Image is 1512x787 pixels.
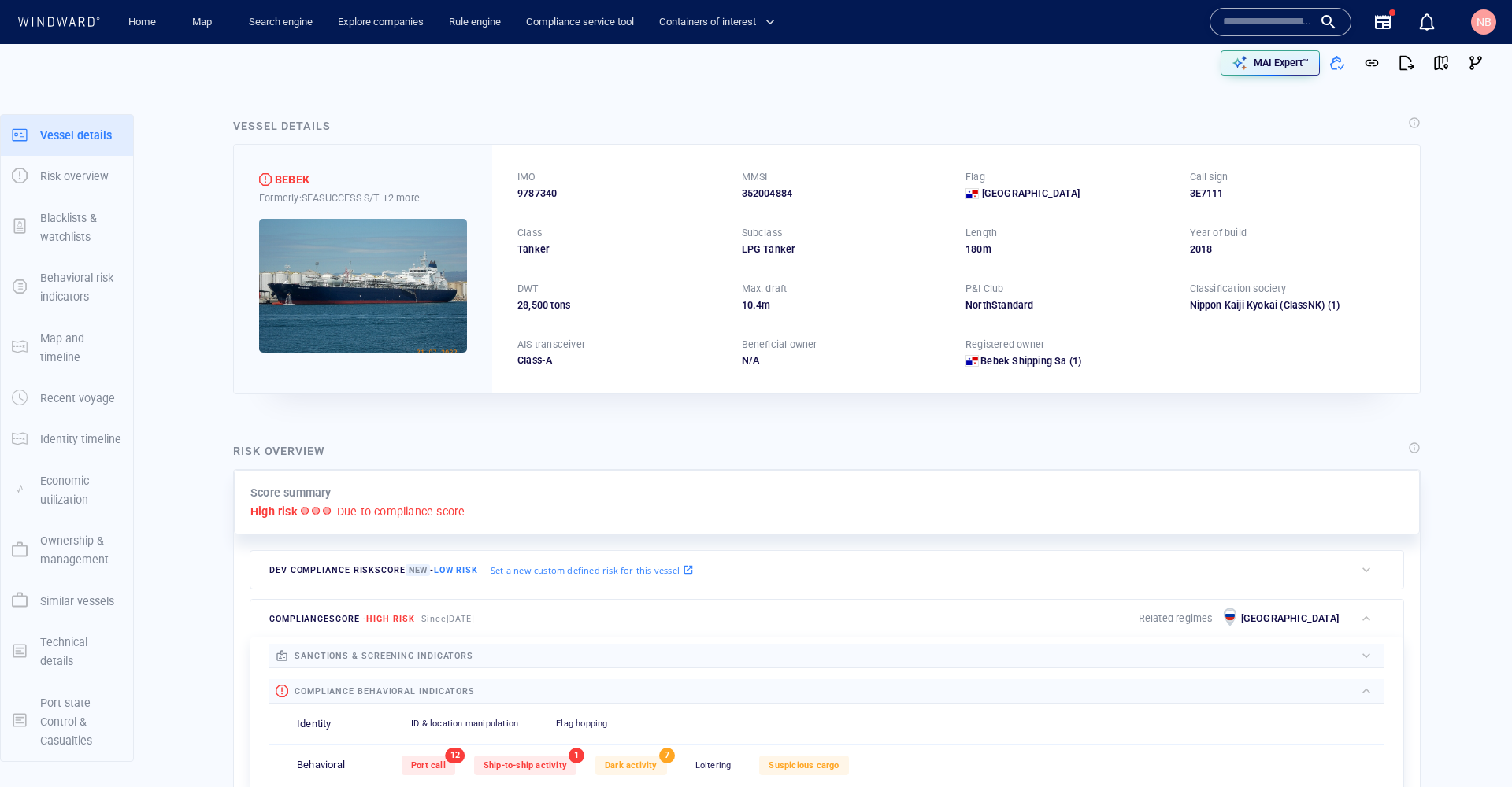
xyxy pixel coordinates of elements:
[1325,298,1395,312] span: (1)
[40,633,122,671] p: Technical details
[295,686,475,696] span: compliance behavioral indicators
[1,431,133,446] a: Identity timeline
[1,219,133,234] a: Blacklists & watchlists
[742,187,947,201] div: 352004884
[965,226,997,240] p: Length
[443,9,507,36] a: Rule engine
[1190,282,1286,296] p: Classification society
[1190,170,1228,184] p: Call sign
[269,564,478,576] span: Dev Compliance risk score -
[742,299,753,311] span: 10
[250,502,298,521] p: High risk
[446,748,465,763] span: 12
[275,170,309,189] div: BEBEK
[259,173,272,186] div: High risk
[1,682,133,762] button: Port state Control & Casualties
[569,748,584,763] span: 1
[332,9,430,36] a: Explore companies
[517,170,536,184] p: IMO
[297,717,332,732] p: Identity
[1,168,133,183] a: Risk overview
[1477,16,1492,28] span: NB
[1190,298,1325,312] div: Nippon Kaiji Kyokai (ClassNK)
[520,9,640,36] a: Compliance service tool
[517,187,557,201] span: 9787340
[1,643,133,658] a: Technical details
[233,116,331,135] div: Vessel details
[40,209,122,247] p: Blacklists & watchlists
[965,282,1004,296] p: P&I Club
[742,170,768,184] p: MMSI
[411,719,518,729] span: ID & location manipulation
[659,13,775,31] span: Containers of interest
[753,299,756,311] span: .
[980,355,1066,367] span: Bebek Shipping Sa
[1,581,133,622] button: Similar vessels
[1417,13,1436,31] div: Notification center
[1,279,133,294] a: Behavioral risk indicators
[1241,611,1339,626] p: [GEOGRAPHIC_DATA]
[1,520,133,581] button: Ownership & management
[1,542,133,557] a: Ownership & management
[1424,46,1458,80] button: View on map
[233,442,325,460] div: Risk overview
[1354,46,1389,80] button: Get link
[1221,50,1320,76] button: MAI Expert™
[243,9,319,36] a: Search engine
[742,354,760,366] span: N/A
[40,693,122,751] p: Port state Control & Casualties
[40,531,122,570] p: Ownership & management
[259,219,467,353] img: 5a33ef861330c115f8436aac_0
[1,378,133,419] button: Recent voyage
[1,198,133,258] button: Blacklists & watchlists
[434,565,478,575] span: Low risk
[250,483,332,502] p: Score summary
[1,156,133,197] button: Risk overview
[1389,46,1424,80] button: Export report
[1190,226,1247,240] p: Year of build
[965,243,983,255] span: 180
[122,9,162,36] a: Home
[40,471,122,510] p: Economic utilization
[965,338,1044,352] p: Registered owner
[769,760,839,770] span: Suspicious cargo
[295,651,473,661] span: sanctions & screening indicators
[1,339,133,354] a: Map and timeline
[1067,354,1082,368] span: (1)
[1,127,133,142] a: Vessel details
[297,758,345,773] p: Behavioral
[1,460,133,521] button: Economic utilization
[742,226,783,240] p: Subclass
[1,390,133,405] a: Recent voyage
[517,298,723,312] div: 28,500 tons
[965,298,1171,312] div: NorthStandard
[1,419,133,460] button: Identity timeline
[186,9,224,36] a: Map
[1190,187,1395,201] div: 3E7111
[556,719,607,729] span: Flag hopping
[1,593,133,608] a: Similar vessels
[411,760,446,770] span: Port call
[40,268,122,307] p: Behavioral risk indicators
[756,299,762,311] span: 4
[269,614,415,624] span: compliance score -
[1139,611,1213,626] p: Related regimes
[1468,6,1499,38] button: NB
[40,592,114,611] p: Similar vessels
[491,561,694,578] a: Set a new custom defined risk for this vessel
[180,9,230,36] button: Map
[742,338,817,352] p: Beneficial owner
[1,482,133,497] a: Economic utilization
[1445,716,1500,775] iframe: Chat
[517,242,723,257] div: Tanker
[1,318,133,379] button: Map and timeline
[1,257,133,318] button: Behavioral risk indicators
[40,389,115,408] p: Recent voyage
[983,243,991,255] span: m
[40,430,121,449] p: Identity timeline
[1190,242,1395,257] div: 2018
